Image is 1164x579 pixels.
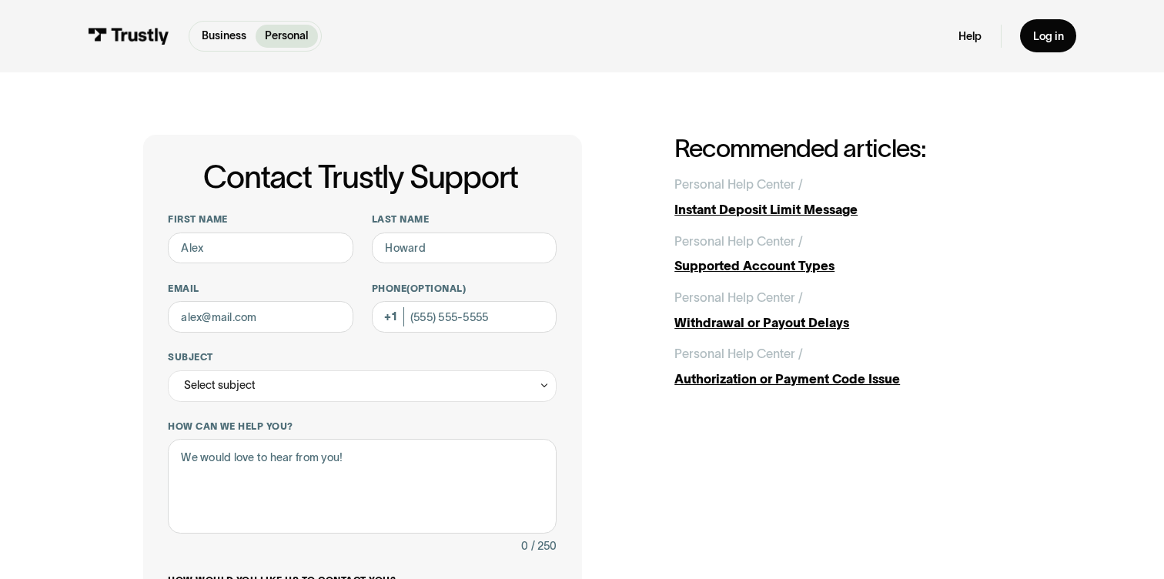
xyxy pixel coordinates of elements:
h2: Recommended articles: [674,135,1021,162]
input: (555) 555-5555 [372,301,557,333]
h1: Contact Trustly Support [165,160,557,195]
div: Select subject [168,370,557,402]
label: Phone [372,283,557,295]
a: Personal [256,25,317,48]
div: Supported Account Types [674,256,1021,275]
div: Withdrawal or Payout Delays [674,313,1021,332]
a: Help [958,29,982,44]
div: Instant Deposit Limit Message [674,200,1021,219]
p: Personal [265,28,308,44]
label: Subject [168,351,557,363]
a: Personal Help Center /Supported Account Types [674,232,1021,276]
div: Select subject [184,376,256,394]
a: Personal Help Center /Withdrawal or Payout Delays [674,288,1021,332]
div: Personal Help Center / [674,344,803,363]
a: Log in [1020,19,1076,52]
img: Trustly Logo [88,28,169,45]
label: Email [168,283,353,295]
input: Alex [168,233,353,264]
input: alex@mail.com [168,301,353,333]
span: (Optional) [406,283,466,293]
a: Personal Help Center /Authorization or Payment Code Issue [674,344,1021,388]
div: / 250 [531,537,557,555]
label: How can we help you? [168,420,557,433]
div: Authorization or Payment Code Issue [674,370,1021,388]
div: 0 [521,537,528,555]
p: Business [202,28,246,44]
div: Personal Help Center / [674,232,803,250]
div: Personal Help Center / [674,288,803,306]
div: Log in [1033,29,1064,44]
a: Personal Help Center /Instant Deposit Limit Message [674,175,1021,219]
label: First name [168,213,353,226]
a: Business [192,25,256,48]
div: Personal Help Center / [674,175,803,193]
label: Last name [372,213,557,226]
input: Howard [372,233,557,264]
